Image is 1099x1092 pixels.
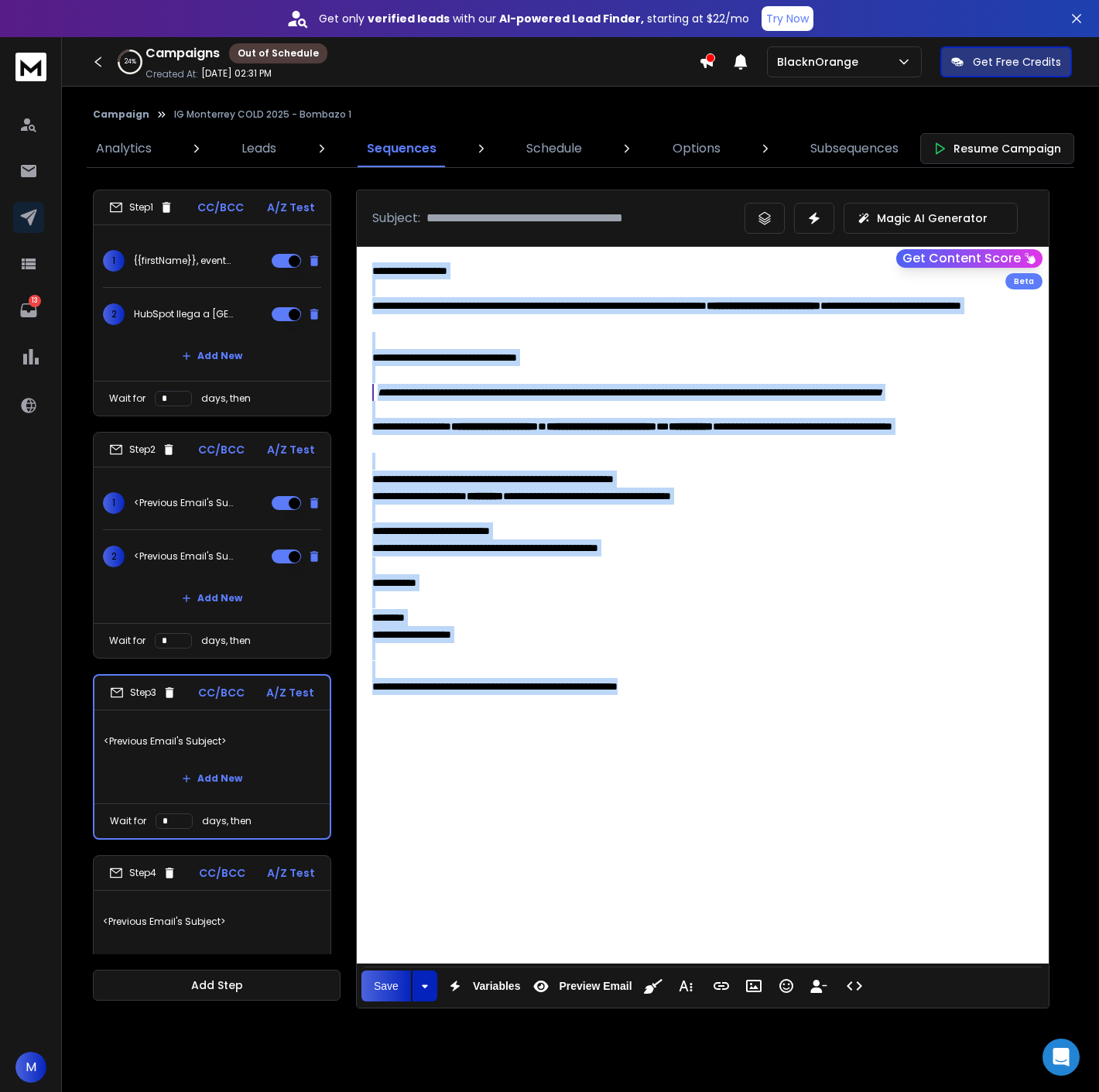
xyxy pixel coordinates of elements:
p: BlacknOrange [777,54,864,70]
button: Emoticons [772,970,801,1001]
strong: AI-powered Lead Finder, [499,11,644,26]
a: Leads [232,130,286,167]
li: Step1CC/BCCA/Z Test1{{firstName}}, evento exclusivo de HubSpot en [GEOGRAPHIC_DATA] - solo por in... [93,190,331,416]
p: Sequences [367,139,437,158]
p: <Previous Email's Subject> [134,550,233,563]
button: Clean HTML [639,970,668,1001]
div: Dominio: [URL] [40,40,114,53]
button: Add New [169,583,255,614]
a: Sequences [358,130,446,167]
p: Wait for [110,815,146,827]
button: Preview Email [526,970,635,1001]
a: Analytics [87,130,161,167]
div: Beta [1005,273,1043,289]
p: A/Z Test [267,200,315,215]
button: Variables [440,970,524,1001]
span: 1 [103,250,125,272]
p: A/Z Test [266,685,314,700]
button: Resume Campaign [920,133,1074,164]
img: logo_orange.svg [25,25,37,37]
img: website_grey.svg [25,40,37,53]
span: Variables [470,980,524,993]
p: CC/BCC [199,865,245,881]
img: tab_domain_overview_orange.svg [64,90,77,102]
p: CC/BCC [198,442,245,457]
strong: verified leads [368,11,450,26]
div: Dominio [81,91,118,101]
li: Step4CC/BCCA/Z Test<Previous Email's Subject>Add NewWait fordays, then [93,855,331,1019]
button: M [15,1052,46,1083]
p: Get only with our starting at $22/mo [319,11,749,26]
button: Insert Link (Ctrl+K) [707,970,736,1001]
p: 24 % [125,57,136,67]
p: <Previous Email's Subject> [104,720,320,763]
button: Insert Image (Ctrl+P) [739,970,769,1001]
li: Step2CC/BCCA/Z Test1<Previous Email's Subject>2<Previous Email's Subject>Add NewWait fordays, then [93,432,331,659]
p: [DATE] 02:31 PM [201,67,272,80]
p: Analytics [96,139,152,158]
a: Options [663,130,730,167]
div: Step 1 [109,200,173,214]
p: IG Monterrey COLD 2025 - Bombazo 1 [174,108,351,121]
div: v 4.0.25 [43,25,76,37]
p: Subject: [372,209,420,228]
button: More Text [671,970,700,1001]
p: 13 [29,295,41,307]
span: Preview Email [556,980,635,993]
p: CC/BCC [198,685,245,700]
p: Get Free Credits [973,54,1061,70]
button: Add Step [93,970,341,1001]
p: Wait for [109,392,146,405]
button: Code View [840,970,869,1001]
div: Open Intercom Messenger [1043,1039,1080,1076]
p: Wait for [109,635,146,647]
p: Schedule [526,139,582,158]
p: CC/BCC [197,200,244,215]
span: 1 [103,492,125,514]
p: A/Z Test [267,865,315,881]
a: Schedule [517,130,591,167]
button: Add New [169,943,255,974]
img: logo [15,53,46,81]
li: Step3CC/BCCA/Z Test<Previous Email's Subject>Add NewWait fordays, then [93,674,331,840]
div: Step 4 [109,866,176,880]
p: Magic AI Generator [877,211,988,226]
a: Subsequences [801,130,908,167]
p: Try Now [766,11,809,26]
button: Try Now [762,6,813,31]
p: Created At: [146,68,198,80]
button: Get Free Credits [940,46,1072,77]
span: 2 [103,546,125,567]
div: Step 3 [110,686,176,700]
button: Add New [169,341,255,371]
p: {{firstName}}, evento exclusivo de HubSpot en [GEOGRAPHIC_DATA] - solo por invitación [134,255,233,267]
p: <Previous Email's Subject> [134,497,233,509]
h1: Campaigns [146,44,220,63]
button: Get Content Score [896,249,1043,268]
button: Save [361,970,411,1001]
div: Palabras clave [182,91,246,101]
a: 13 [13,295,44,326]
button: Magic AI Generator [844,203,1018,234]
p: A/Z Test [267,442,315,457]
div: Out of Schedule [229,43,327,63]
p: HubSpot llega a [GEOGRAPHIC_DATA] – ¿te interesa asistir? [134,308,233,320]
p: Options [673,139,721,158]
p: <Previous Email's Subject> [103,900,321,943]
button: Campaign [93,108,149,121]
p: days, then [201,635,251,647]
button: Insert Unsubscribe Link [804,970,834,1001]
button: Add New [169,763,255,794]
p: days, then [201,392,251,405]
p: days, then [202,815,252,827]
p: Subsequences [810,139,899,158]
p: Leads [241,139,276,158]
div: Step 2 [109,443,176,457]
span: 2 [103,303,125,325]
img: tab_keywords_by_traffic_grey.svg [165,90,177,102]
